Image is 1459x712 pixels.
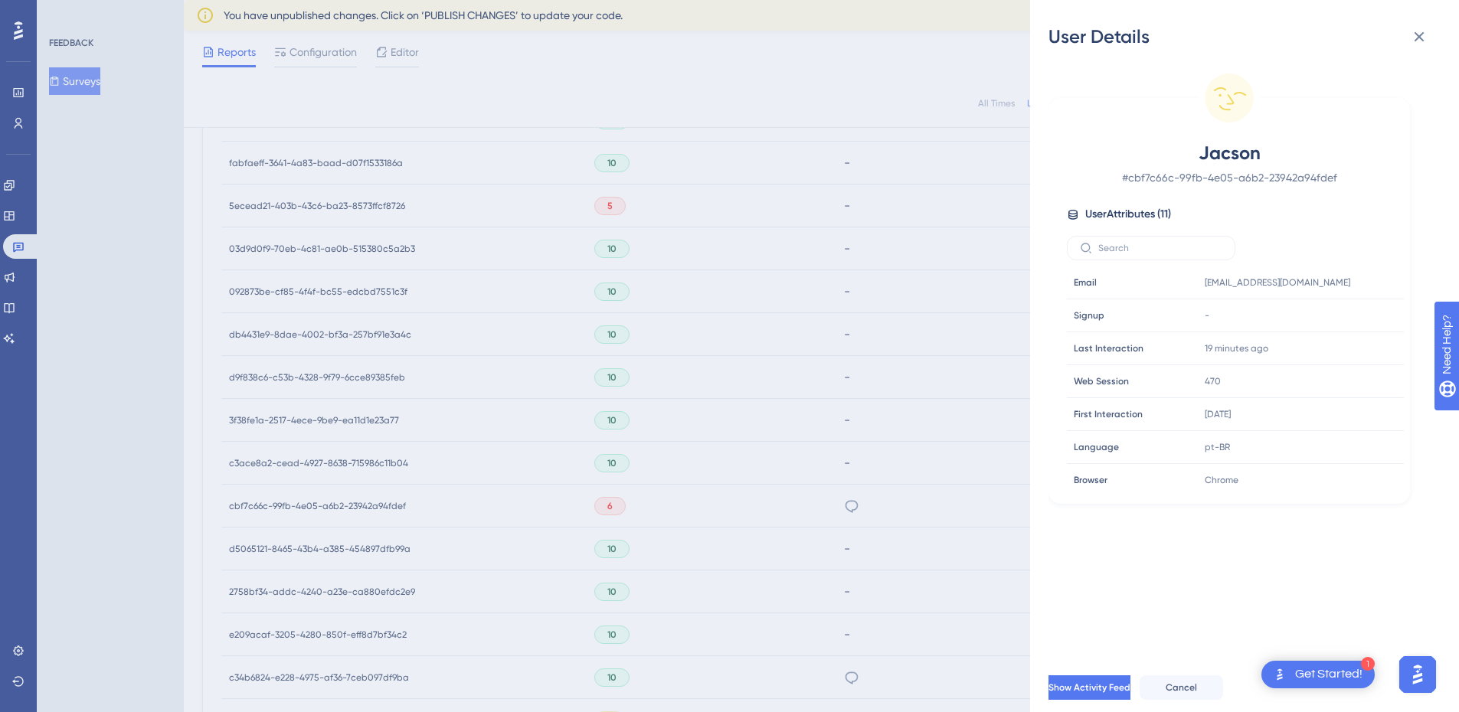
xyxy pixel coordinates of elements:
span: # cbf7c66c-99fb-4e05-a6b2-23942a94fdef [1094,168,1364,187]
span: Cancel [1166,681,1197,694]
span: Signup [1074,309,1104,322]
span: Last Interaction [1074,342,1143,354]
span: Jacson [1094,141,1364,165]
div: Open Get Started! checklist, remaining modules: 1 [1261,661,1375,688]
input: Search [1098,243,1222,253]
span: Language [1074,441,1119,453]
span: - [1205,309,1209,322]
time: 19 minutes ago [1205,343,1268,354]
span: Chrome [1205,474,1238,486]
img: launcher-image-alternative-text [1271,665,1289,684]
span: Need Help? [36,4,96,22]
div: 1 [1361,657,1375,671]
time: [DATE] [1205,409,1231,420]
iframe: UserGuiding AI Assistant Launcher [1395,652,1441,697]
span: pt-BR [1205,441,1230,453]
span: First Interaction [1074,408,1143,420]
div: Get Started! [1295,666,1362,683]
div: User Details [1048,24,1441,49]
span: Browser [1074,474,1107,486]
button: Show Activity Feed [1048,675,1130,700]
span: Show Activity Feed [1048,681,1130,694]
button: Cancel [1140,675,1223,700]
span: User Attributes ( 11 ) [1085,205,1171,224]
span: 470 [1205,375,1221,387]
span: [EMAIL_ADDRESS][DOMAIN_NAME] [1205,276,1350,289]
span: Email [1074,276,1097,289]
span: Web Session [1074,375,1129,387]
